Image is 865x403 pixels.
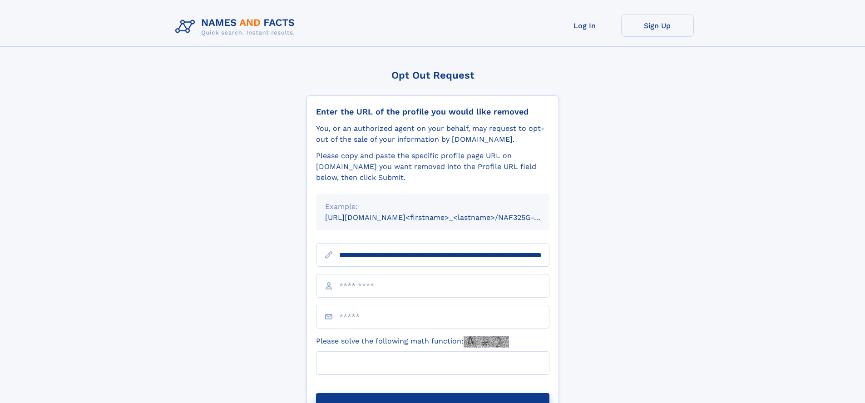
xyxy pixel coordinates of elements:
[325,213,567,222] small: [URL][DOMAIN_NAME]<firstname>_<lastname>/NAF325G-xxxxxxxx
[621,15,694,37] a: Sign Up
[549,15,621,37] a: Log In
[316,107,549,117] div: Enter the URL of the profile you would like removed
[316,150,549,183] div: Please copy and paste the specific profile page URL on [DOMAIN_NAME] you want removed into the Pr...
[306,70,559,81] div: Opt Out Request
[316,336,509,348] label: Please solve the following math function:
[325,201,540,212] div: Example:
[316,123,549,145] div: You, or an authorized agent on your behalf, may request to opt-out of the sale of your informatio...
[172,15,302,39] img: Logo Names and Facts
